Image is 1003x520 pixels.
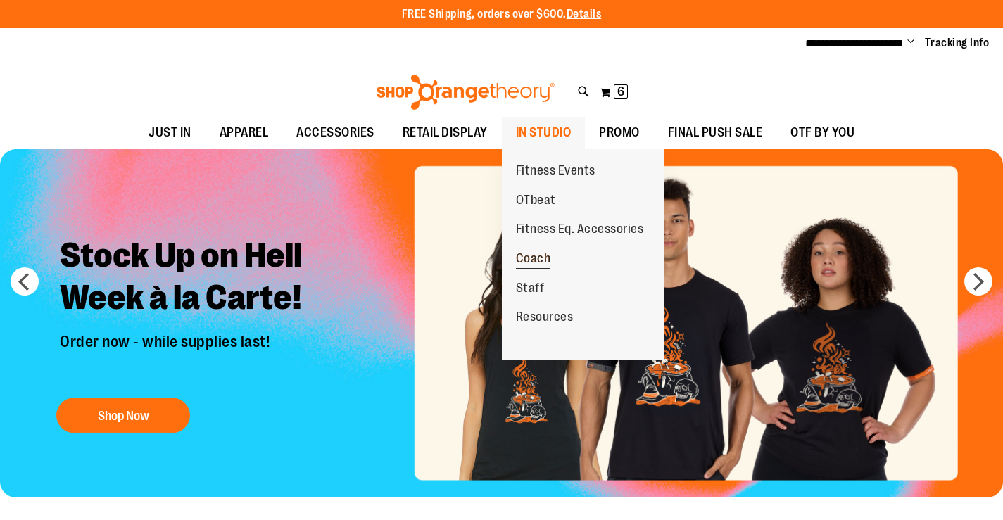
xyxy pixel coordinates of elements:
span: OTbeat [516,193,556,210]
span: 6 [617,84,624,99]
button: next [964,267,992,296]
span: OTF BY YOU [790,117,854,148]
p: FREE Shipping, orders over $600. [402,6,602,23]
a: PROMO [585,117,654,149]
a: Resources [502,303,588,332]
span: APPAREL [220,117,269,148]
img: Shop Orangetheory [374,75,557,110]
a: Coach [502,244,565,274]
span: Resources [516,310,574,327]
a: Fitness Events [502,156,610,186]
span: Fitness Events [516,163,595,181]
p: Order now - while supplies last! [49,334,400,383]
a: ACCESSORIES [282,117,389,149]
a: Stock Up on Hell Week à la Carte! Order now - while supplies last! Shop Now [49,224,400,440]
span: Coach [516,251,551,269]
button: Account menu [907,36,914,50]
a: JUST IN [134,117,206,149]
a: APPAREL [206,117,283,149]
button: Shop Now [56,398,190,433]
h2: Stock Up on Hell Week à la Carte! [49,224,400,334]
span: RETAIL DISPLAY [403,117,488,148]
span: Fitness Eq. Accessories [516,222,644,239]
span: PROMO [599,117,640,148]
a: FINAL PUSH SALE [654,117,777,149]
a: Staff [502,274,559,303]
a: OTF BY YOU [776,117,869,149]
ul: IN STUDIO [502,149,664,360]
span: Staff [516,281,545,298]
a: Details [567,8,602,20]
span: FINAL PUSH SALE [668,117,763,148]
a: IN STUDIO [502,117,586,149]
a: Fitness Eq. Accessories [502,215,658,244]
span: IN STUDIO [516,117,572,148]
a: RETAIL DISPLAY [389,117,502,149]
a: Tracking Info [925,35,990,51]
span: JUST IN [149,117,191,148]
a: OTbeat [502,186,570,215]
button: prev [11,267,39,296]
span: ACCESSORIES [296,117,374,148]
